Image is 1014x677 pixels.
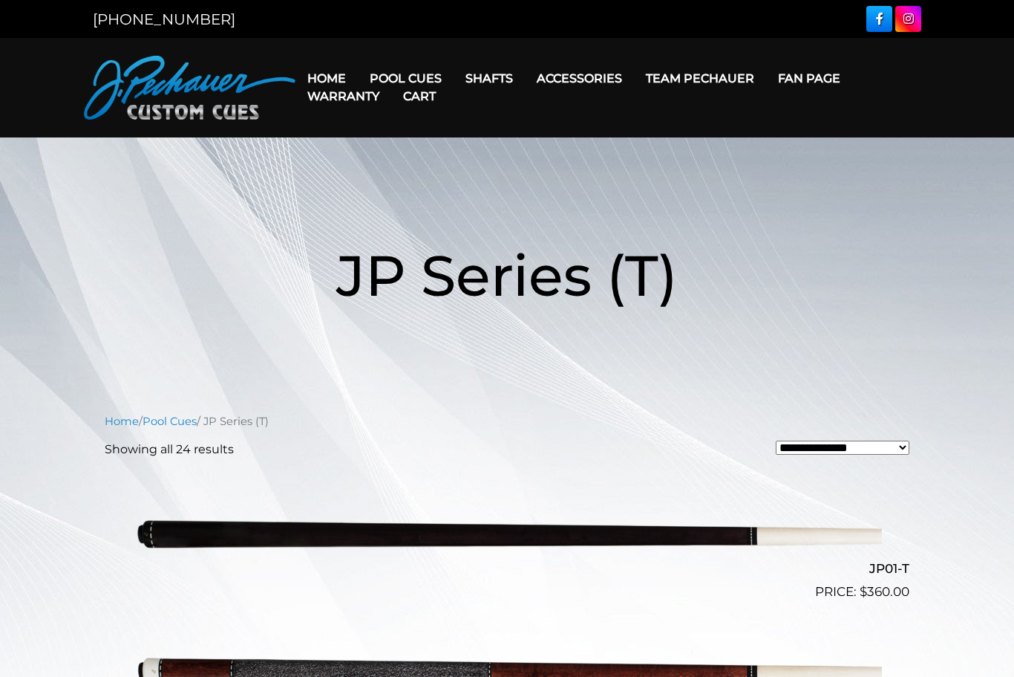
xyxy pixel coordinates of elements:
a: Shafts [454,59,525,97]
a: Cart [391,77,448,115]
p: Showing all 24 results [105,441,234,459]
a: [PHONE_NUMBER] [93,10,235,28]
span: JP Series (T) [336,241,678,310]
h2: JP01-T [105,554,909,582]
a: Pool Cues [358,59,454,97]
a: JP01-T $360.00 [105,470,909,601]
bdi: 360.00 [860,584,909,599]
img: Pechauer Custom Cues [84,56,295,120]
a: Accessories [525,59,634,97]
span: $ [860,584,867,599]
a: Warranty [295,77,391,115]
a: Pool Cues [143,415,197,428]
select: Shop order [776,441,909,455]
nav: Breadcrumb [105,413,909,430]
a: Home [105,415,139,428]
a: Team Pechauer [634,59,766,97]
img: JP01-T [132,470,882,595]
a: Home [295,59,358,97]
a: Fan Page [766,59,852,97]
